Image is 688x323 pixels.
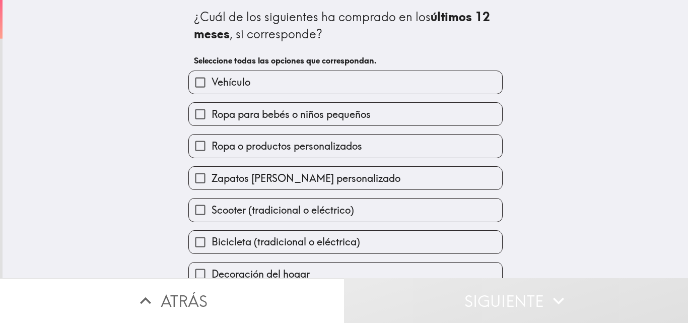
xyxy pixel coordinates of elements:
button: Bicicleta (tradicional o eléctrica) [189,231,502,253]
span: Vehículo [212,75,250,89]
span: Zapatos [PERSON_NAME] personalizado [212,171,400,185]
button: Vehículo [189,71,502,94]
span: Scooter (tradicional o eléctrico) [212,203,354,217]
button: Decoración del hogar [189,263,502,285]
span: Decoración del hogar [212,267,310,281]
b: últimos 12 meses [194,9,493,41]
button: Ropa para bebés o niños pequeños [189,103,502,125]
span: Bicicleta (tradicional o eléctrica) [212,235,360,249]
button: Scooter (tradicional o eléctrico) [189,199,502,221]
button: Ropa o productos personalizados [189,135,502,157]
div: ¿Cuál de los siguientes ha comprado en los , si corresponde? [194,9,497,42]
button: Zapatos [PERSON_NAME] personalizado [189,167,502,189]
span: Ropa o productos personalizados [212,139,362,153]
span: Ropa para bebés o niños pequeños [212,107,371,121]
h6: Seleccione todas las opciones que correspondan. [194,55,497,66]
button: Siguiente [344,278,688,323]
